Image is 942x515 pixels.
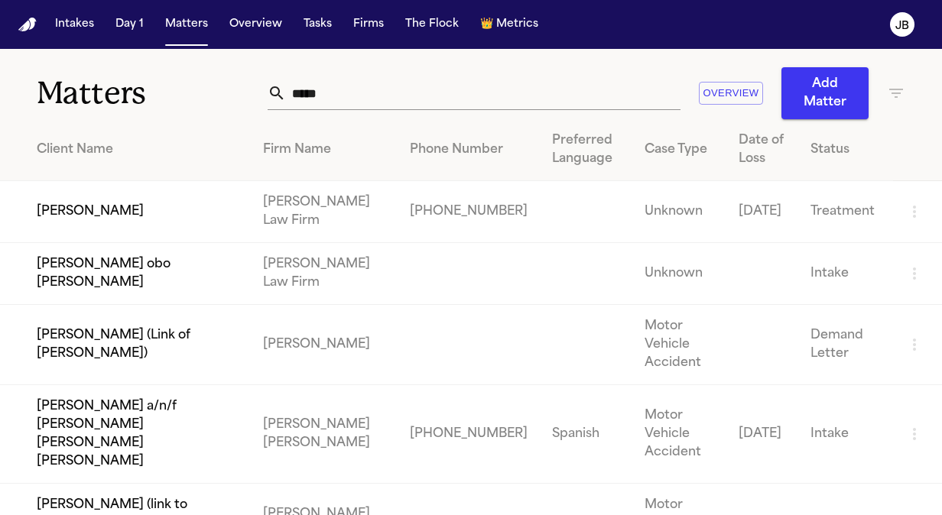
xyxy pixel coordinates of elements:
[398,181,540,243] td: [PHONE_NUMBER]
[632,305,726,385] td: Motor Vehicle Accident
[632,181,726,243] td: Unknown
[781,67,869,119] button: Add Matter
[798,181,893,243] td: Treatment
[798,385,893,484] td: Intake
[263,141,385,159] div: Firm Name
[410,141,528,159] div: Phone Number
[810,141,881,159] div: Status
[632,243,726,305] td: Unknown
[18,18,37,32] a: Home
[399,11,465,38] button: The Flock
[37,74,268,112] h1: Matters
[552,131,621,168] div: Preferred Language
[726,385,797,484] td: [DATE]
[347,11,390,38] button: Firms
[798,243,893,305] td: Intake
[540,385,633,484] td: Spanish
[726,181,797,243] td: [DATE]
[251,385,398,484] td: [PERSON_NAME] [PERSON_NAME]
[699,82,763,105] button: Overview
[798,305,893,385] td: Demand Letter
[223,11,288,38] button: Overview
[49,11,100,38] button: Intakes
[474,11,544,38] button: crownMetrics
[109,11,150,38] button: Day 1
[159,11,214,38] button: Matters
[645,141,714,159] div: Case Type
[297,11,338,38] button: Tasks
[739,131,785,168] div: Date of Loss
[251,243,398,305] td: [PERSON_NAME] Law Firm
[251,305,398,385] td: [PERSON_NAME]
[632,385,726,484] td: Motor Vehicle Accident
[18,18,37,32] img: Finch Logo
[398,385,540,484] td: [PHONE_NUMBER]
[37,141,239,159] div: Client Name
[251,181,398,243] td: [PERSON_NAME] Law Firm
